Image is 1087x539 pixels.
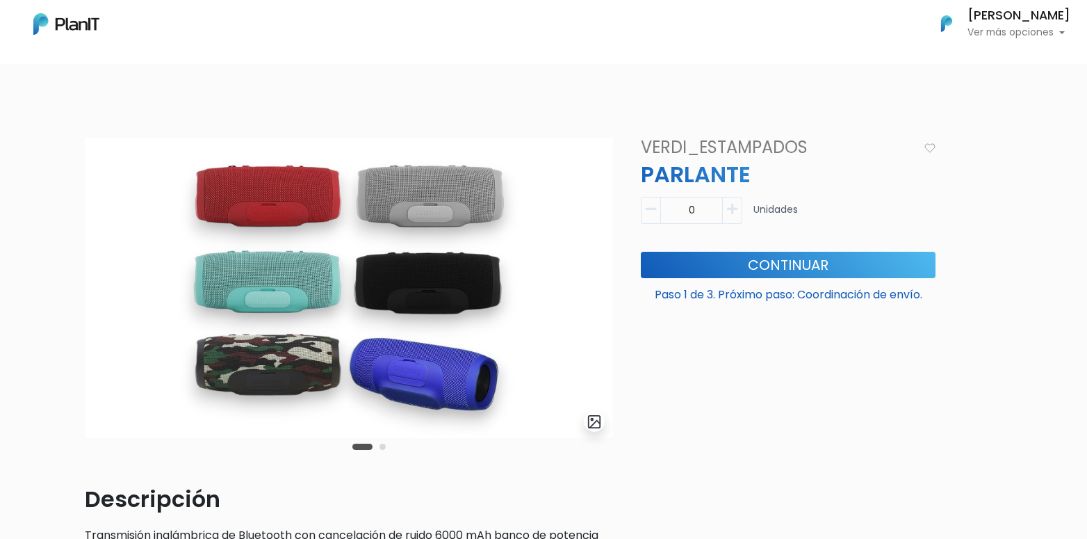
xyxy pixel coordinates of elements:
p: Descripción [85,483,613,516]
img: heart_icon [924,143,935,153]
button: Carousel Page 1 (Current Slide) [352,444,373,450]
button: PlanIt Logo [PERSON_NAME] Ver más opciones [923,6,1070,42]
h4: VERDI_ESTAMPADOS [632,138,918,158]
img: PlanIt Logo [33,13,99,35]
img: gallery-light [587,414,603,430]
p: Unidades [753,202,798,230]
button: Continuar [641,252,935,278]
div: Carousel Pagination [349,438,389,455]
p: PARLANTE [632,158,944,191]
p: Paso 1 de 3. Próximo paso: Coordinación de envío. [641,281,935,303]
p: Ver más opciones [967,28,1070,38]
img: PlanIt Logo [931,8,962,39]
h6: [PERSON_NAME] [967,10,1070,22]
img: 2000___2000-Photoroom_-_2024-09-26T150555.118.jpg [85,138,613,438]
button: Carousel Page 2 [379,444,386,450]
